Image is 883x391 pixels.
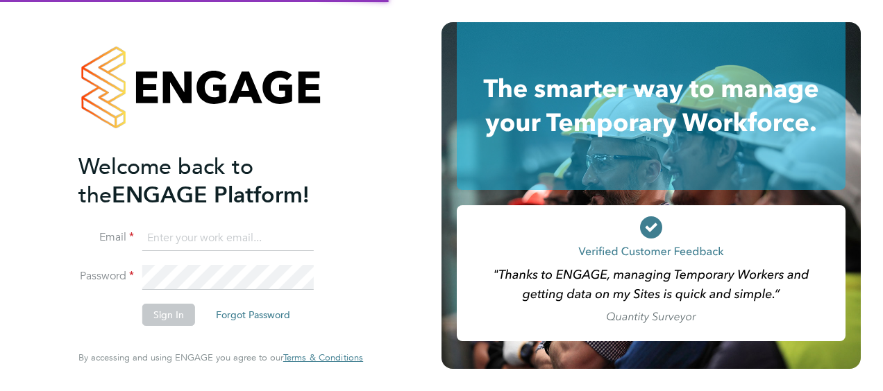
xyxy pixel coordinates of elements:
button: Forgot Password [205,304,301,326]
a: Terms & Conditions [283,352,363,363]
h2: ENGAGE Platform! [78,153,349,209]
input: Enter your work email... [142,226,314,251]
button: Sign In [142,304,195,326]
label: Password [78,269,134,284]
span: Welcome back to the [78,153,253,209]
label: Email [78,230,134,245]
span: By accessing and using ENGAGE you agree to our [78,351,363,363]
